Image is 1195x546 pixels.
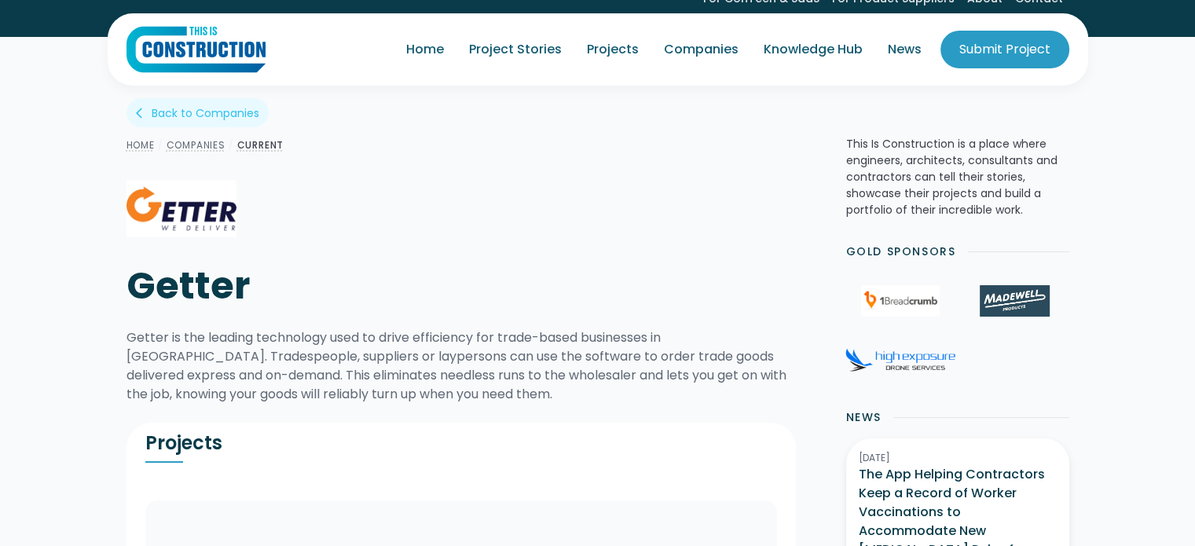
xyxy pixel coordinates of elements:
a: Current [237,138,284,152]
a: Knowledge Hub [751,27,875,71]
h2: Gold Sponsors [846,244,956,260]
a: Project Stories [456,27,574,71]
div: / [225,136,237,155]
div: arrow_back_ios [136,105,148,121]
div: Back to Companies [152,105,259,121]
h2: News [846,409,882,426]
div: / [155,136,167,155]
a: News [875,27,934,71]
a: Projects [574,27,651,71]
p: This Is Construction is a place where engineers, architects, consultants and contractors can tell... [846,136,1069,218]
div: Submit Project [959,40,1050,59]
div: [DATE] [859,451,1057,465]
div: Getter is the leading technology used to drive efficiency for trade-based businesses in [GEOGRAPH... [126,328,796,404]
h2: Projects [145,431,461,455]
img: 1Breadcrumb [861,285,940,317]
a: home [126,26,266,73]
h1: Getter [126,262,610,310]
img: High Exposure [845,348,955,372]
a: Submit Project [940,31,1069,68]
a: Companies [167,138,225,152]
a: Home [394,27,456,71]
img: This Is Construction Logo [126,26,266,73]
img: Madewell Products [980,285,1049,317]
a: arrow_back_iosBack to Companies [126,98,269,127]
a: Companies [651,27,751,71]
a: Home [126,138,155,152]
img: Getter [126,180,236,237]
